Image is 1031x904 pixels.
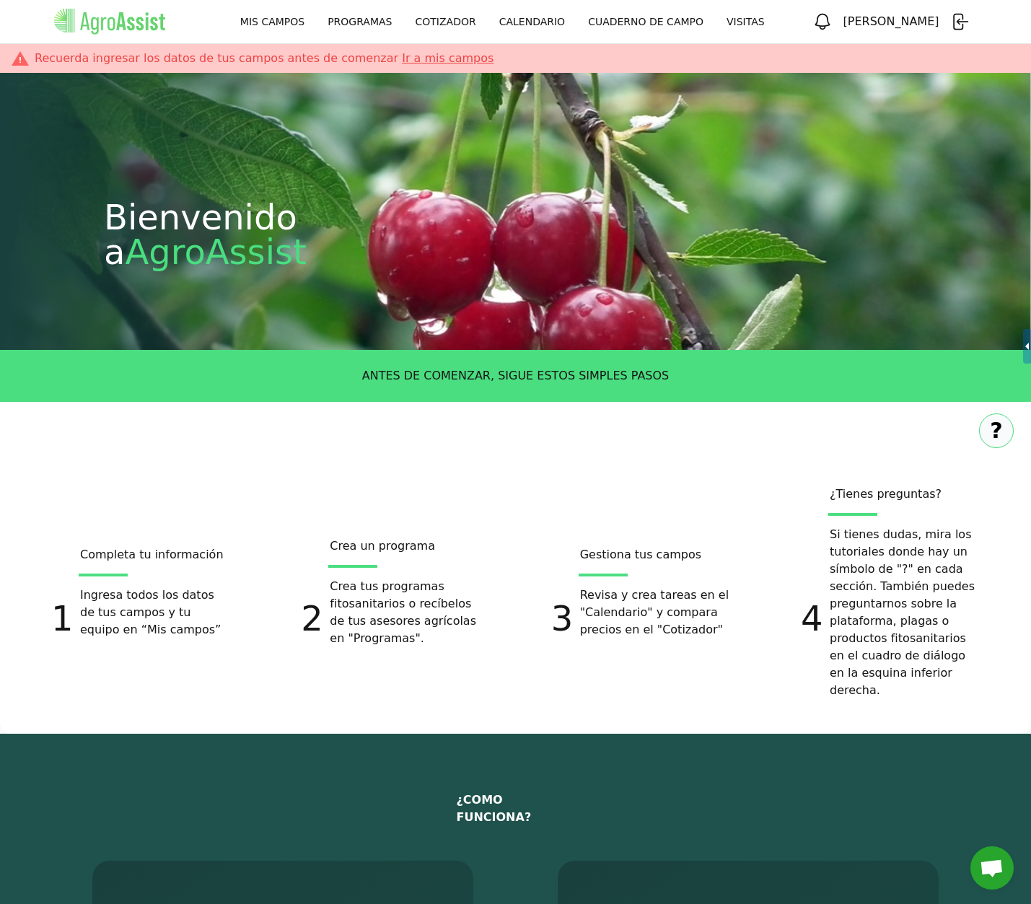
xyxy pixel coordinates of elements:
p: 4 [801,575,812,610]
p: Revisa y crea tareas en el "Calendario" y compara precios en el "Cotizador" [580,587,730,638]
span: ? [990,418,1002,444]
p: AgroAssist [125,232,306,272]
img: AgroAssist [54,9,166,35]
p: Gestiona tus campos [580,546,730,563]
p: 2 [301,575,312,610]
a: COTIZADOR [404,9,488,35]
a: MIS CAMPOS [229,9,316,35]
a: Chat abierto [970,846,1014,890]
p: Si tienes dudas, mira los tutoriales donde hay un símbolo de "?" en cada sección. También puedes ... [830,526,980,699]
p: Bienvenido a [104,197,297,272]
p: Crea un programa [330,537,480,555]
a: CALENDARIO [488,9,576,35]
p: Recuerda ingresar los datos de tus campos antes de comenzar [35,50,493,67]
p: 3 [551,575,563,610]
a: CUADERNO DE CAMPO [576,9,715,35]
p: ¿Tienes preguntas? [830,486,980,503]
p: Crea tus programas fitosanitarios o recíbelos de tus asesores agrícolas en "Programas". [330,578,480,647]
p: Completa tu información [80,546,230,563]
span: Ir a mis campos [402,51,493,65]
p: ANTES DE COMENZAR, SIGUE ESTOS SIMPLES PASOS [362,367,670,385]
img: Alert icon [12,50,29,67]
p: 1 [51,575,63,610]
a: PROGRAMAS [316,9,403,35]
h3: [PERSON_NAME] [843,12,940,31]
button: ? [979,413,1014,448]
p: Ingresa todos los datos de tus campos y tu equipo en “Mis campos” [80,587,230,638]
a: VISITAS [715,9,776,35]
p: ¿COMO FUNCIONA? [457,791,575,826]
